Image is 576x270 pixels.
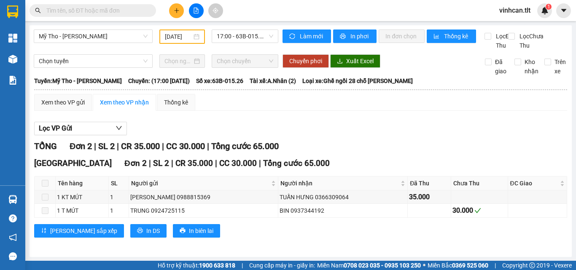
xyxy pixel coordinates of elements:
span: | [242,261,243,270]
span: SL 2 [153,158,169,168]
div: 30.000 [452,205,506,216]
span: CC 30.000 [219,158,257,168]
span: | [495,261,496,270]
span: Hỗ trợ kỹ thuật: [158,261,235,270]
span: Trên xe [551,57,569,76]
span: copyright [529,262,535,268]
div: [PERSON_NAME] 0988815369 [130,192,277,202]
span: Người nhận [280,179,399,188]
span: ĐC Giao [510,179,558,188]
span: Tổng cước 65.000 [263,158,330,168]
span: | [149,158,151,168]
div: 1 [110,206,128,215]
span: file-add [193,8,199,13]
strong: 1900 633 818 [199,262,235,269]
span: In DS [146,226,160,235]
span: question-circle [9,214,17,222]
button: Lọc VP Gửi [34,122,127,135]
span: Tổng cước 65.000 [211,141,279,151]
span: Thống kê [444,32,469,41]
span: Đơn 2 [124,158,147,168]
span: printer [137,227,143,234]
th: Đã Thu [408,176,451,190]
button: aim [208,3,223,18]
button: file-add [189,3,204,18]
span: | [259,158,261,168]
span: Làm mới [300,32,324,41]
button: printerIn DS [130,224,167,238]
div: 35.000 [409,192,449,202]
span: Đã giao [492,57,510,76]
span: Cung cấp máy in - giấy in: [249,261,315,270]
span: sort-ascending [41,227,47,234]
span: | [117,141,119,151]
button: Chuyển phơi [283,54,329,68]
div: 1 KT MÚT [57,192,107,202]
span: notification [9,233,17,241]
span: check [474,207,481,214]
span: Mỹ Tho - Hồ Chí Minh [39,30,148,43]
button: printerIn phơi [333,29,377,43]
span: Lọc Đã Thu [493,32,514,50]
span: Chọn chuyến [217,55,273,67]
th: Chưa Thu [451,176,508,190]
button: In đơn chọn [379,29,425,43]
strong: 0369 525 060 [452,262,488,269]
button: caret-down [556,3,571,18]
th: Tên hàng [56,176,109,190]
span: printer [340,33,347,40]
div: BIN 0937344192 [280,206,406,215]
span: message [9,252,17,260]
span: In phơi [350,32,370,41]
span: Tài xế: A.Nhân (2) [250,76,296,86]
span: SL 2 [98,141,115,151]
span: search [35,8,41,13]
span: aim [213,8,218,13]
span: Chuyến: (17:00 [DATE]) [128,76,190,86]
span: Miền Bắc [428,261,488,270]
button: bar-chartThống kê [427,29,476,43]
span: vinhcan.tlt [493,5,537,16]
span: Lọc Chưa Thu [516,32,545,50]
span: printer [180,227,186,234]
span: plus [174,8,180,13]
div: TUẤN HƯNG 0366309064 [280,192,406,202]
span: | [162,141,164,151]
b: Tuyến: Mỹ Tho - [PERSON_NAME] [34,78,122,84]
span: Chọn tuyến [39,55,148,67]
span: bar-chart [433,33,441,40]
span: CR 35.000 [121,141,160,151]
span: Miền Nam [317,261,421,270]
div: Xem theo VP nhận [100,98,149,107]
div: 1 T MÚT [57,206,107,215]
img: logo-vxr [7,5,18,18]
input: Tìm tên, số ĐT hoặc mã đơn [46,6,146,15]
img: dashboard-icon [8,34,17,43]
span: In biên lai [189,226,213,235]
button: sort-ascending[PERSON_NAME] sắp xếp [34,224,124,238]
input: 07/09/2022 [165,32,192,41]
span: Kho nhận [521,57,542,76]
img: warehouse-icon [8,195,17,204]
span: Lọc VP Gửi [39,123,72,134]
span: TỔNG [34,141,57,151]
span: Đơn 2 [70,141,92,151]
span: CR 35.000 [175,158,213,168]
span: [PERSON_NAME] sắp xếp [50,226,117,235]
span: | [94,141,96,151]
button: plus [169,3,184,18]
div: TRUNG 0924725115 [130,206,277,215]
th: SL [109,176,129,190]
span: 1 [547,4,550,10]
div: Xem theo VP gửi [41,98,85,107]
strong: 0708 023 035 - 0935 103 250 [344,262,421,269]
span: | [207,141,209,151]
button: printerIn biên lai [173,224,220,238]
span: caret-down [560,7,568,14]
span: download [337,58,343,65]
span: ⚪️ [423,264,425,267]
span: Người gửi [131,179,269,188]
span: [GEOGRAPHIC_DATA] [34,158,112,168]
span: Loại xe: Ghế ngồi 28 chỗ [PERSON_NAME] [302,76,413,86]
sup: 1 [546,4,552,10]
